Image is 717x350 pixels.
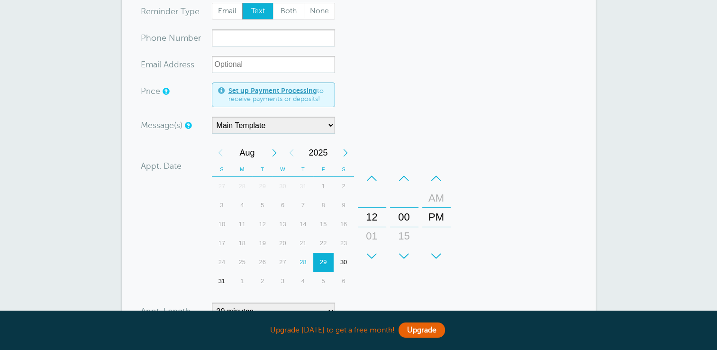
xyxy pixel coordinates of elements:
div: Tuesday, August 26 [252,253,272,272]
div: Wednesday, August 13 [272,215,293,234]
label: Both [273,3,304,20]
a: Set up Payment Processing [228,87,317,94]
div: 31 [212,272,232,291]
div: Thursday, July 31 [293,177,313,196]
div: 14 [293,215,313,234]
div: Sunday, August 24 [212,253,232,272]
div: ress [141,56,212,73]
div: Saturday, August 16 [334,215,354,234]
th: S [334,162,354,177]
th: T [252,162,272,177]
div: 17 [212,234,232,253]
label: Message(s) [141,121,182,129]
div: Monday, July 28 [232,177,252,196]
span: Both [273,3,304,19]
div: 27 [272,253,293,272]
div: Friday, August 8 [313,196,334,215]
div: Friday, September 5 [313,272,334,291]
div: 29 [252,177,272,196]
div: 1 [313,177,334,196]
th: S [212,162,232,177]
span: to receive payments or deposits! [228,87,329,103]
div: 30 [334,253,354,272]
div: 5 [252,196,272,215]
div: Monday, August 18 [232,234,252,253]
span: Ema [141,60,157,69]
div: Saturday, August 9 [334,196,354,215]
span: None [304,3,335,19]
div: Saturday, September 6 [334,272,354,291]
div: Monday, August 25 [232,253,252,272]
div: Tuesday, September 2 [252,272,272,291]
div: Thursday, August 14 [293,215,313,234]
div: 01 [361,227,383,246]
th: M [232,162,252,177]
div: 15 [393,227,416,246]
label: Email [212,3,243,20]
div: Saturday, August 23 [334,234,354,253]
div: Next Year [337,143,354,162]
div: 16 [334,215,354,234]
div: Previous Year [283,143,300,162]
span: 2025 [300,143,337,162]
div: 30 [393,246,416,265]
div: 10 [212,215,232,234]
label: Text [242,3,273,20]
div: Sunday, August 17 [212,234,232,253]
span: Pho [141,34,156,42]
div: 3 [212,196,232,215]
div: 00 [393,208,416,227]
div: Wednesday, August 27 [272,253,293,272]
div: 28 [293,253,313,272]
div: 2 [252,272,272,291]
div: Friday, August 29 [313,253,334,272]
div: 3 [272,272,293,291]
div: 27 [212,177,232,196]
div: Thursday, September 4 [293,272,313,291]
div: Tuesday, August 5 [252,196,272,215]
a: Upgrade [399,322,445,338]
div: 29 [313,253,334,272]
div: 7 [293,196,313,215]
div: 21 [293,234,313,253]
div: mber [141,29,212,46]
label: Appt. Date [141,162,182,170]
label: Price [141,87,160,95]
div: 28 [232,177,252,196]
label: Reminder Type [141,7,200,16]
div: Monday, September 1 [232,272,252,291]
span: August [229,143,266,162]
div: 11 [232,215,252,234]
div: 25 [232,253,252,272]
span: Email [212,3,243,19]
label: Appt. Length [141,307,191,315]
div: 6 [272,196,293,215]
div: 1 [232,272,252,291]
div: Friday, August 22 [313,234,334,253]
div: Previous Month [212,143,229,162]
div: Today, Thursday, August 28 [293,253,313,272]
div: Upgrade [DATE] to get a free month! [122,320,596,341]
div: 26 [252,253,272,272]
div: Sunday, August 10 [212,215,232,234]
div: 8 [313,196,334,215]
div: 2 [334,177,354,196]
div: 9 [334,196,354,215]
a: An optional price for the appointment. If you set a price, you can include a payment link in your... [163,88,168,94]
div: Saturday, August 30 [334,253,354,272]
span: Text [243,3,273,19]
span: ne Nu [156,34,181,42]
th: F [313,162,334,177]
div: 20 [272,234,293,253]
div: Sunday, August 31 [212,272,232,291]
div: Friday, August 15 [313,215,334,234]
div: Sunday, August 3 [212,196,232,215]
div: Wednesday, August 6 [272,196,293,215]
th: T [293,162,313,177]
input: Optional [212,56,335,73]
div: Tuesday, August 12 [252,215,272,234]
div: AM [425,189,448,208]
div: 6 [334,272,354,291]
div: Tuesday, July 29 [252,177,272,196]
div: Wednesday, September 3 [272,272,293,291]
